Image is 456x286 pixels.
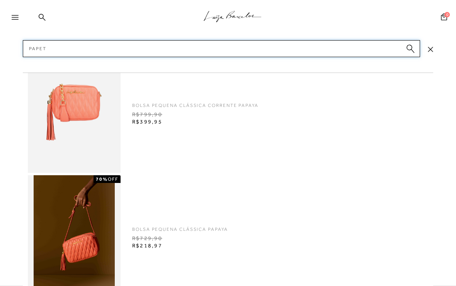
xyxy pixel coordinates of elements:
span: R$799,90 [126,109,342,120]
span: 0 [444,12,450,17]
span: R$218,97 [126,240,311,252]
button: 0 [439,13,449,23]
input: Buscar. [23,40,420,57]
span: R$399,95 [126,116,342,128]
span: BOLSA PEQUENA CLÁSSICA PAPAYA [126,220,311,233]
span: R$729,90 [126,233,311,244]
img: BOLSA PEQUENA CLÁSSICA CORRENTE PAPAYA [28,51,121,173]
a: BOLSA PEQUENA CLÁSSICA CORRENTE PAPAYA BOLSA PEQUENA CLÁSSICA CORRENTE PAPAYA R$799,90 R$399,95 [24,51,434,173]
span: OFF [108,176,118,182]
span: BOLSA PEQUENA CLÁSSICA CORRENTE PAPAYA [126,96,342,109]
strong: 70% [96,176,108,182]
